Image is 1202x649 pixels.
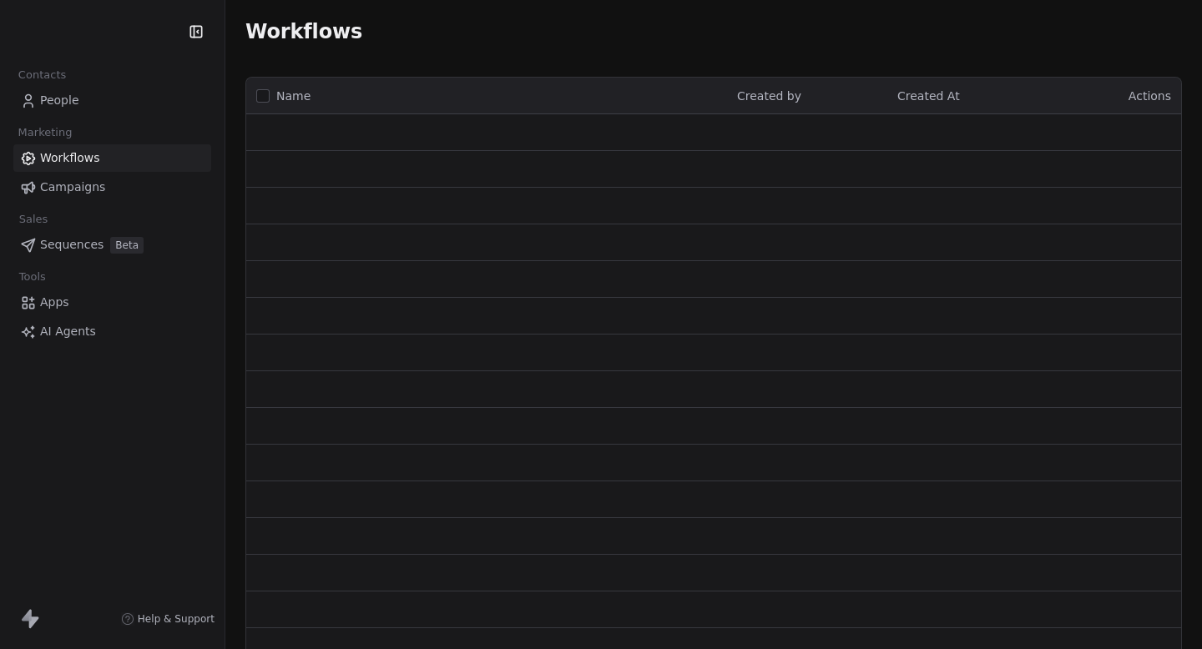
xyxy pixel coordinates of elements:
[40,236,104,254] span: Sequences
[40,294,69,311] span: Apps
[110,237,144,254] span: Beta
[245,20,362,43] span: Workflows
[13,289,211,316] a: Apps
[1129,89,1171,103] span: Actions
[12,207,55,232] span: Sales
[138,612,215,626] span: Help & Support
[11,120,79,145] span: Marketing
[40,92,79,109] span: People
[11,63,73,88] span: Contacts
[121,612,215,626] a: Help & Support
[13,174,211,201] a: Campaigns
[40,323,96,340] span: AI Agents
[276,88,311,105] span: Name
[13,318,211,345] a: AI Agents
[13,144,211,172] a: Workflows
[13,231,211,259] a: SequencesBeta
[40,149,100,167] span: Workflows
[897,89,960,103] span: Created At
[12,264,53,289] span: Tools
[40,179,105,196] span: Campaigns
[13,87,211,114] a: People
[737,89,801,103] span: Created by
